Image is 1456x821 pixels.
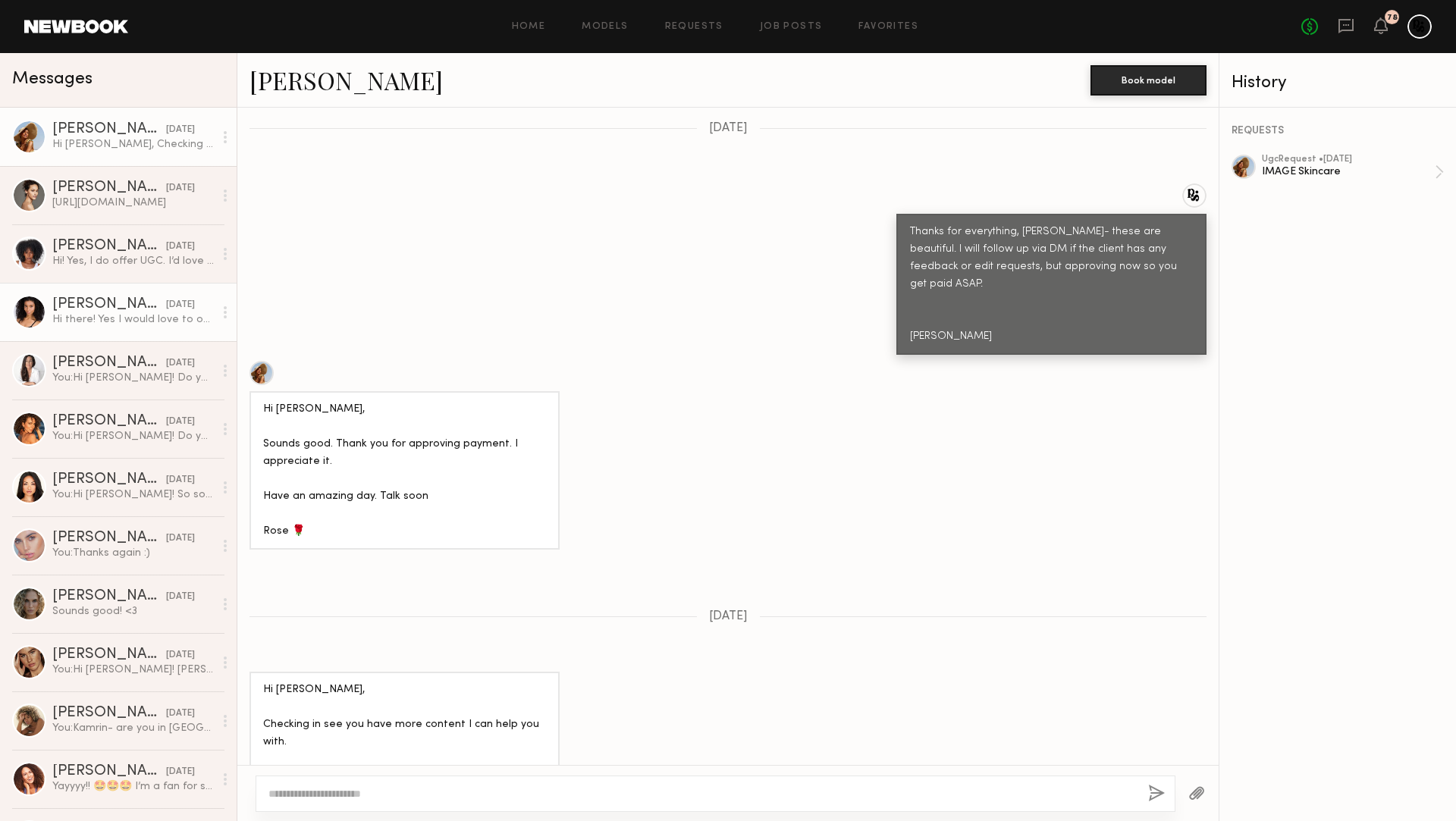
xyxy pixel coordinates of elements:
[52,546,214,560] div: You: Thanks again :)
[52,706,166,721] div: [PERSON_NAME]
[1090,73,1207,86] a: Book model
[858,22,918,32] a: Favorites
[665,22,723,32] a: Requests
[166,531,195,546] div: [DATE]
[52,663,214,677] div: You: Hi [PERSON_NAME]! [PERSON_NAME] here from prettySOCIAL :) We'd love to work with you on some...
[1090,65,1207,96] button: Book model
[166,648,195,663] div: [DATE]
[52,371,214,385] div: You: Hi [PERSON_NAME]! Do you offer any type of UGC?
[52,356,166,371] div: [PERSON_NAME]
[52,779,214,794] div: Yayyyy!! 🤩🤩🤩 I’m a fan for sure ! I’ll stand by for more [PERSON_NAME] x L
[1262,155,1444,190] a: ugcRequest •[DATE]IMAGE Skincare
[166,356,195,371] div: [DATE]
[709,610,748,623] span: [DATE]
[52,312,214,327] div: Hi there! Yes I would love to offer UGC. I don’t have much experience but I’m willing : )
[166,181,195,196] div: [DATE]
[166,415,195,429] div: [DATE]
[52,122,166,137] div: [PERSON_NAME]
[166,240,195,254] div: [DATE]
[52,487,214,502] div: You: Hi [PERSON_NAME]! So sorry to do this! I spoke with the brand and I hadn't realized that for...
[52,414,166,429] div: [PERSON_NAME]
[52,254,214,268] div: Hi! Yes, I do offer UGC. I’d love to hear more about what you’re looking for.
[263,401,546,541] div: Hi [PERSON_NAME], Sounds good. Thank you for approving payment. I appreciate it. Have an amazing ...
[166,473,195,487] div: [DATE]
[1387,14,1398,22] div: 78
[1262,155,1435,165] div: ugc Request • [DATE]
[1232,126,1444,136] div: REQUESTS
[1262,165,1435,179] div: IMAGE Skincare
[166,765,195,779] div: [DATE]
[166,123,195,137] div: [DATE]
[166,707,195,721] div: [DATE]
[582,22,628,32] a: Models
[249,64,443,96] a: [PERSON_NAME]
[52,196,214,210] div: [URL][DOMAIN_NAME]
[52,180,166,196] div: [PERSON_NAME]
[52,297,166,312] div: [PERSON_NAME]
[52,531,166,546] div: [PERSON_NAME]
[512,22,546,32] a: Home
[52,647,166,663] div: [PERSON_NAME]
[52,589,166,604] div: [PERSON_NAME]
[52,604,214,619] div: Sounds good! <3
[1232,74,1444,92] div: History
[52,429,214,443] div: You: Hi [PERSON_NAME]! Do you offer any type of UGC?
[166,298,195,312] div: [DATE]
[52,721,214,735] div: You: Kamrin- are you in [GEOGRAPHIC_DATA]? We're in need of some street style UGC stuff, would yo...
[12,71,93,88] span: Messages
[760,22,823,32] a: Job Posts
[52,764,166,779] div: [PERSON_NAME]
[910,224,1193,346] div: Thanks for everything, [PERSON_NAME]- these are beautiful. I will follow up via DM if the client ...
[709,122,748,135] span: [DATE]
[52,239,166,254] div: [PERSON_NAME]
[263,682,546,821] div: Hi [PERSON_NAME], Checking in see you have more content I can help you with. Thank you Rose
[166,590,195,604] div: [DATE]
[52,137,214,152] div: Hi [PERSON_NAME], Checking in see you have more content I can help you with. Thank you Rose
[52,472,166,487] div: [PERSON_NAME]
